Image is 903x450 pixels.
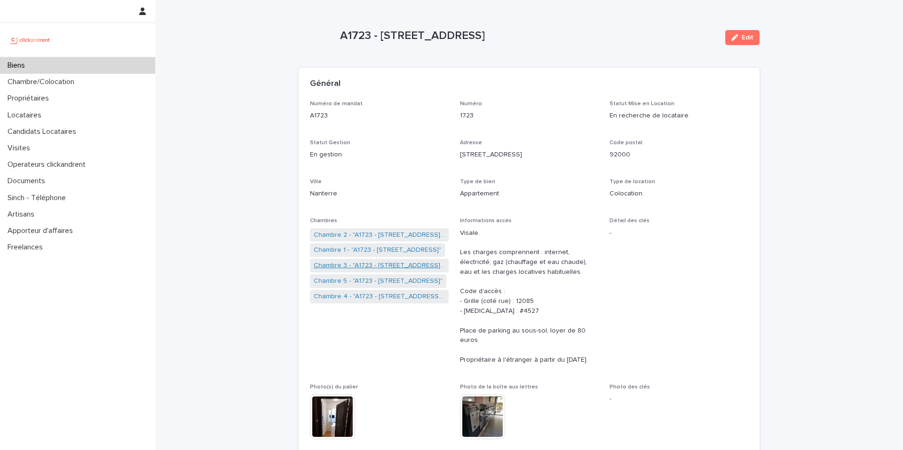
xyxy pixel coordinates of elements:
span: Photo(s) du palier [310,384,358,390]
span: Numéro de mandat [310,101,363,107]
span: Numéro [460,101,482,107]
p: Propriétaires [4,94,56,103]
p: Visale. Les charges comprennent : internet, électricité, gaz (chauffage et eau chaude), eau et le... [460,228,599,365]
span: Code postal [610,140,642,146]
p: - [610,394,748,404]
span: Ville [310,179,322,185]
a: Chambre 5 - "A1723 - [STREET_ADDRESS]" [314,276,443,286]
p: Apporteur d'affaires [4,226,80,235]
span: Type de bien [460,179,495,185]
p: Chambre/Colocation [4,78,82,86]
p: Nanterre [310,189,449,199]
p: A1723 - [STREET_ADDRESS] [340,29,718,43]
p: 1723 [460,111,599,121]
p: Sinch - Téléphone [4,194,73,202]
img: UCB0brd3T0yccxBKYDjQ [8,31,53,49]
p: Appartement [460,189,599,199]
button: Edit [725,30,760,45]
span: Détail des clés [610,218,650,224]
p: Operateurs clickandrent [4,160,93,169]
a: Chambre 3 - "A1723 - [STREET_ADDRESS][PERSON_NAME]" [314,261,445,271]
a: Chambre 1 - "A1723 - [STREET_ADDRESS]" [314,245,441,255]
span: Photo des clés [610,384,650,390]
p: 92000 [610,150,748,160]
span: Adresse [460,140,482,146]
p: Artisans [4,210,42,219]
p: Colocation [610,189,748,199]
span: Type de location [610,179,655,185]
p: [STREET_ADDRESS] [460,150,599,160]
a: Chambre 4 - "A1723 - [STREET_ADDRESS][PERSON_NAME]" [314,292,445,302]
p: A1723 [310,111,449,121]
p: En gestion [310,150,449,160]
p: - [610,228,748,238]
h2: Général [310,79,341,89]
span: Edit [742,34,753,41]
p: Biens [4,61,32,70]
p: Candidats Locataires [4,127,84,136]
a: Chambre 2 - "A1723 - [STREET_ADDRESS][PERSON_NAME]" [314,230,445,240]
p: Documents [4,177,53,186]
p: En recherche de locataire [610,111,748,121]
span: Informations accès [460,218,512,224]
p: Locataires [4,111,49,120]
span: Statut Mise en Location [610,101,674,107]
span: Photo de la boîte aux lettres [460,384,538,390]
p: Freelances [4,243,50,252]
span: Statut Gestion [310,140,350,146]
p: Visites [4,144,38,153]
span: Chambres [310,218,337,224]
